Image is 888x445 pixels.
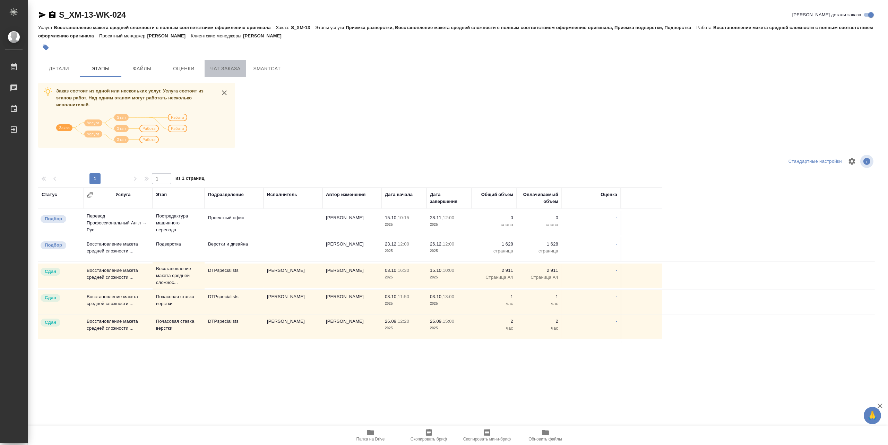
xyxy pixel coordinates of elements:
[475,267,513,274] p: 2 911
[520,293,558,300] p: 1
[398,294,409,299] p: 11:50
[264,290,322,314] td: [PERSON_NAME]
[697,25,714,30] p: Работа
[156,191,167,198] div: Этап
[520,241,558,248] p: 1 628
[616,215,617,220] a: -
[385,268,398,273] p: 03.10,
[443,241,454,247] p: 12:00
[326,191,365,198] div: Автор изменения
[385,319,398,324] p: 26.09,
[430,241,443,247] p: 26.12,
[475,274,513,281] p: Страница А4
[322,211,381,235] td: [PERSON_NAME]
[430,319,443,324] p: 26.09,
[616,268,617,273] a: -
[45,319,56,326] p: Сдан
[385,191,413,198] div: Дата начала
[443,294,454,299] p: 13:00
[156,265,201,286] p: Восстановление макета средней сложнос...
[83,264,153,288] td: Восстановление макета средней сложности ...
[276,25,291,30] p: Заказ:
[191,33,243,38] p: Клиентские менеджеры
[45,294,56,301] p: Сдан
[616,319,617,324] a: -
[520,318,558,325] p: 2
[430,268,443,273] p: 15.10,
[520,300,558,307] p: час
[475,293,513,300] p: 1
[520,191,558,205] div: Оплачиваемый объем
[42,64,76,73] span: Детали
[38,25,54,30] p: Услуга
[520,221,558,228] p: слово
[156,241,201,248] p: Подверстка
[156,293,201,307] p: Почасовая ставка верстки
[56,88,204,107] span: Заказ состоит из одной или нескольких услуг. Услуга состоит из этапов работ. Над одним этапом мог...
[475,214,513,221] p: 0
[385,215,398,220] p: 15.10,
[844,153,860,170] span: Настроить таблицу
[346,25,696,30] p: Приемка разверстки, Восстановление макета средней сложности с полным соответствием оформлению ори...
[264,314,322,339] td: [PERSON_NAME]
[430,191,468,205] div: Дата завершения
[430,294,443,299] p: 03.10,
[520,267,558,274] p: 2 911
[205,211,264,235] td: Проектный офис
[243,33,287,38] p: [PERSON_NAME]
[175,174,205,184] span: из 1 страниц
[42,191,57,198] div: Статус
[83,237,153,261] td: Восстановление макета средней сложности ...
[205,314,264,339] td: DTPspecialists
[520,325,558,332] p: час
[250,64,284,73] span: SmartCat
[87,192,94,198] button: Сгруппировать
[45,242,62,249] p: Подбор
[322,341,381,365] td: [PERSON_NAME]
[48,11,57,19] button: Скопировать ссылку
[475,300,513,307] p: час
[792,11,861,18] span: [PERSON_NAME] детали заказа
[126,64,159,73] span: Файлы
[45,268,56,275] p: Сдан
[520,214,558,221] p: 0
[205,237,264,261] td: Верстки и дизайна
[385,221,423,228] p: 2025
[156,318,201,332] p: Почасовая ставка верстки
[520,248,558,255] p: страница
[481,191,513,198] div: Общий объем
[83,314,153,339] td: Восстановление макета средней сложности ...
[860,155,875,168] span: Посмотреть информацию
[205,290,264,314] td: DTPspecialists
[264,264,322,288] td: [PERSON_NAME]
[475,241,513,248] p: 1 628
[315,25,346,30] p: Этапы услуги
[385,241,398,247] p: 23.12,
[864,407,881,424] button: 🙏
[430,325,468,332] p: 2025
[38,11,46,19] button: Скопировать ссылку для ЯМессенджера
[475,248,513,255] p: страница
[520,274,558,281] p: Страница А4
[267,191,298,198] div: Исполнитель
[83,209,153,237] td: Перевод Профессиональный Англ → Рус
[443,319,454,324] p: 15:00
[385,274,423,281] p: 2025
[264,341,322,365] td: [PERSON_NAME]
[209,64,242,73] span: Чат заказа
[398,319,409,324] p: 12:20
[322,264,381,288] td: [PERSON_NAME]
[45,215,62,222] p: Подбор
[59,10,126,19] a: S_XM-13-WK-024
[291,25,315,30] p: S_XM-13
[99,33,147,38] p: Проектный менеджер
[475,325,513,332] p: час
[787,156,844,167] div: split button
[398,215,409,220] p: 10:15
[867,408,878,423] span: 🙏
[219,88,230,98] button: close
[54,25,276,30] p: Восстановление макета средней сложности с полным соответствием оформлению оригинала
[430,221,468,228] p: 2025
[147,33,191,38] p: [PERSON_NAME]
[385,325,423,332] p: 2025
